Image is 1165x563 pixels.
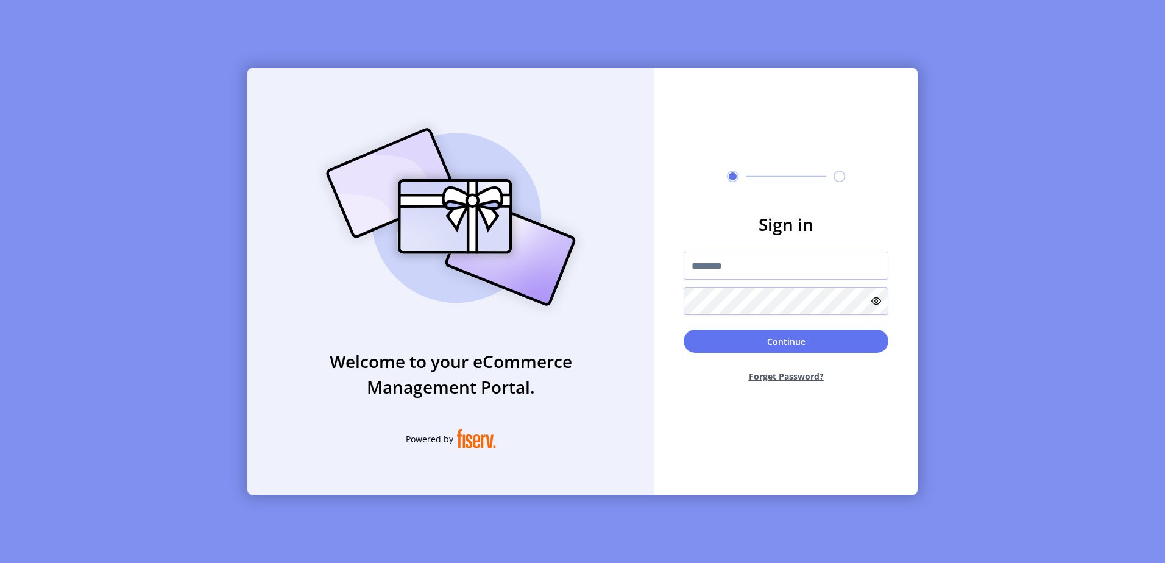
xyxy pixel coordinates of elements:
[247,349,654,400] h3: Welcome to your eCommerce Management Portal.
[684,211,888,237] h3: Sign in
[684,360,888,392] button: Forget Password?
[308,115,594,319] img: card_Illustration.svg
[684,330,888,353] button: Continue
[406,433,453,445] span: Powered by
